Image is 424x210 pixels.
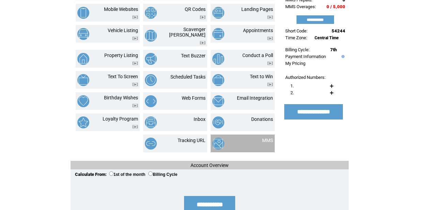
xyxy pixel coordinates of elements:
[285,47,309,52] span: Billing Cycle:
[178,138,206,143] a: Tracking URL
[148,171,153,176] input: Billing Cycle
[169,27,206,38] a: Scavenger [PERSON_NAME]
[145,116,157,128] img: inbox.png
[145,7,157,19] img: qr-codes.png
[77,74,89,86] img: text-to-screen.png
[104,95,138,100] a: Birthday Wishes
[104,6,138,12] a: Mobile Websites
[251,116,273,122] a: Donations
[243,28,273,33] a: Appointments
[267,61,273,65] img: video.png
[267,83,273,86] img: video.png
[132,83,138,86] img: video.png
[109,171,113,176] input: 1st of the month
[285,61,305,66] a: My Pricing
[285,35,307,40] span: Time Zone:
[75,172,107,177] span: Calculate From:
[109,172,145,177] label: 1st of the month
[145,74,157,86] img: scheduled-tasks.png
[267,37,273,40] img: video.png
[77,28,89,40] img: vehicle-listing.png
[148,172,177,177] label: Billing Cycle
[212,138,224,150] img: mms.png
[285,54,326,59] a: Payment Information
[290,90,294,95] span: 2.
[108,28,138,33] a: Vehicle Listing
[290,83,294,88] span: 1.
[200,41,206,45] img: video.png
[285,4,316,9] span: MMS Overages:
[77,7,89,19] img: mobile-websites.png
[212,53,224,65] img: conduct-a-poll.png
[108,74,138,79] a: Text To Screen
[242,53,273,58] a: Conduct a Poll
[145,30,157,42] img: scavenger-hunt.png
[132,15,138,19] img: video.png
[170,74,206,80] a: Scheduled Tasks
[212,95,224,107] img: email-integration.png
[212,116,224,128] img: donations.png
[181,53,206,58] a: Text Buzzer
[145,138,157,150] img: tracking-url.png
[212,28,224,40] img: appointments.png
[103,116,138,122] a: Loyalty Program
[182,95,206,101] a: Web Forms
[145,95,157,107] img: web-forms.png
[132,125,138,129] img: video.png
[145,53,157,65] img: text-buzzer.png
[200,15,206,19] img: video.png
[327,4,345,9] span: 0 / 5,000
[340,55,345,58] img: help.gif
[132,61,138,65] img: video.png
[315,36,339,40] span: Central Time
[185,6,206,12] a: QR Codes
[191,163,229,168] span: Account Overview
[194,116,206,122] a: Inbox
[212,74,224,86] img: text-to-win.png
[262,138,273,143] a: MMS
[332,28,345,33] span: 54244
[237,95,273,101] a: Email Integration
[285,75,325,80] span: Authorized Numbers:
[77,116,89,128] img: loyalty-program.png
[285,28,307,33] span: Short Code:
[330,47,337,52] span: 7th
[212,7,224,19] img: landing-pages.png
[241,6,273,12] a: Landing Pages
[132,104,138,108] img: video.png
[77,95,89,107] img: birthday-wishes.png
[104,53,138,58] a: Property Listing
[77,53,89,65] img: property-listing.png
[267,15,273,19] img: video.png
[250,74,273,79] a: Text to Win
[132,37,138,40] img: video.png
